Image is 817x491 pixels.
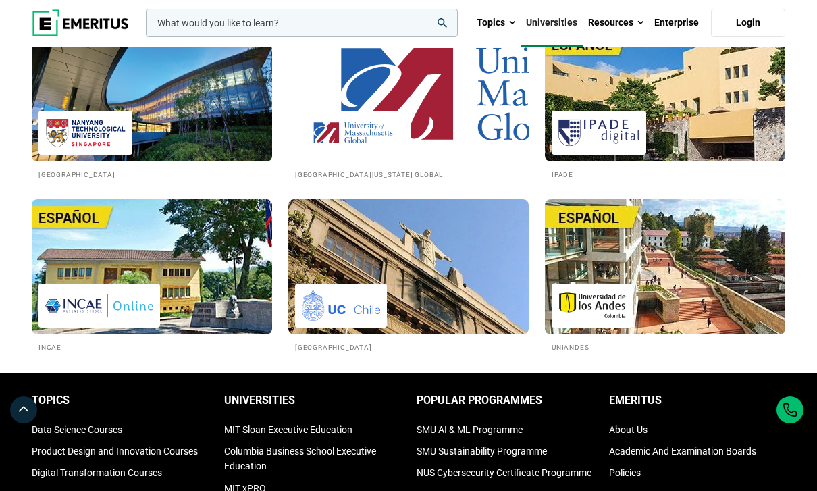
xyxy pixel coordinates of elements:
[20,20,284,168] img: Universities We Work With
[609,446,756,457] a: Academic And Examination Boards
[288,199,529,353] a: Universities We Work With Pontificia Universidad Católica de Chile [GEOGRAPHIC_DATA]
[288,26,529,161] img: Universities We Work With
[552,341,779,353] h2: Uniandes
[417,424,523,435] a: SMU AI & ML Programme
[417,467,591,478] a: NUS Cybersecurity Certificate Programme
[288,26,529,180] a: Universities We Work With University of Massachusetts Global [GEOGRAPHIC_DATA][US_STATE] Global
[711,9,785,37] a: Login
[32,424,122,435] a: Data Science Courses
[32,26,272,180] a: Universities We Work With Nanyang Technological University [GEOGRAPHIC_DATA]
[288,199,529,334] img: Universities We Work With
[295,168,522,180] h2: [GEOGRAPHIC_DATA][US_STATE] Global
[45,118,126,148] img: Nanyang Technological University
[558,290,627,321] img: Uniandes
[146,9,458,37] input: woocommerce-product-search-field-0
[552,168,779,180] h2: IPADE
[609,467,641,478] a: Policies
[295,341,522,353] h2: [GEOGRAPHIC_DATA]
[38,341,265,353] h2: INCAE
[558,118,639,148] img: IPADE
[32,199,272,334] img: Universities We Work With
[224,446,376,471] a: Columbia Business School Executive Education
[545,199,785,334] img: Universities We Work With
[302,290,380,321] img: Pontificia Universidad Católica de Chile
[545,26,785,161] img: Universities We Work With
[38,168,265,180] h2: [GEOGRAPHIC_DATA]
[302,118,404,148] img: University of Massachusetts Global
[32,446,198,457] a: Product Design and Innovation Courses
[224,424,352,435] a: MIT Sloan Executive Education
[545,199,785,353] a: Universities We Work With Uniandes Uniandes
[545,26,785,180] a: Universities We Work With IPADE IPADE
[609,424,648,435] a: About Us
[32,199,272,353] a: Universities We Work With INCAE INCAE
[32,467,162,478] a: Digital Transformation Courses
[417,446,547,457] a: SMU Sustainability Programme
[45,290,153,321] img: INCAE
